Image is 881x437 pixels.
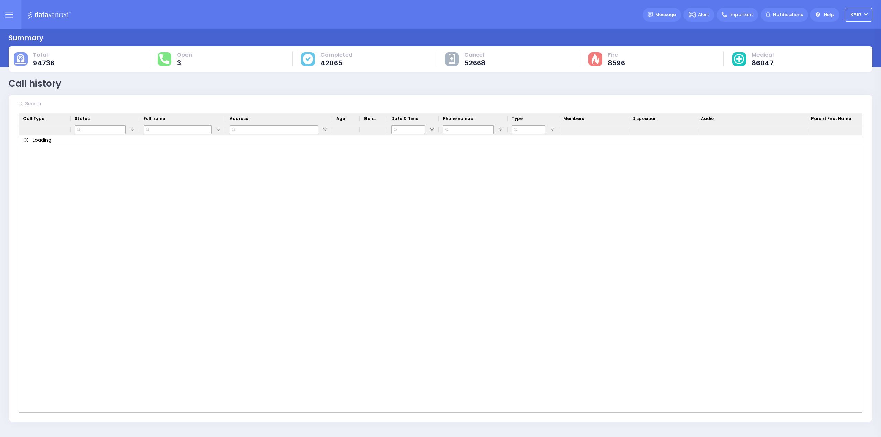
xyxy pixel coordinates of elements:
[734,54,744,64] img: medical-cause.svg
[824,11,834,18] span: Help
[144,125,212,134] input: Full name Filter Input
[752,52,774,58] span: Medical
[752,59,774,66] span: 86047
[811,116,851,122] span: Parent First Name
[320,59,352,66] span: 42065
[177,59,192,66] span: 3
[15,54,26,64] img: total-cause.svg
[177,52,192,58] span: Open
[230,125,318,134] input: Address Filter Input
[75,116,90,122] span: Status
[322,127,328,132] button: Open Filter Menu
[592,54,599,65] img: fire-cause.svg
[443,125,494,134] input: Phone number Filter Input
[303,54,313,64] img: cause-cover.svg
[729,11,753,18] span: Important
[159,54,169,64] img: total-response.svg
[33,136,51,144] span: Loading
[608,59,625,66] span: 8596
[33,52,54,58] span: Total
[391,116,418,122] span: Date & Time
[563,116,584,122] span: Members
[850,12,862,18] span: KY67
[464,52,486,58] span: Cancel
[216,127,221,132] button: Open Filter Menu
[9,33,43,43] div: Summary
[648,12,653,17] img: message.svg
[364,116,378,122] span: Gender
[773,11,803,18] span: Notifications
[33,59,54,66] span: 94736
[632,116,657,122] span: Disposition
[429,127,435,132] button: Open Filter Menu
[336,116,345,122] span: Age
[845,8,872,22] button: KY67
[655,11,676,18] span: Message
[498,127,503,132] button: Open Filter Menu
[9,77,61,90] div: Call history
[701,116,714,122] span: Audio
[75,125,126,134] input: Status Filter Input
[443,116,475,122] span: Phone number
[512,116,523,122] span: Type
[23,97,126,110] input: Search
[608,52,625,58] span: Fire
[512,125,545,134] input: Type Filter Input
[144,116,165,122] span: Full name
[698,11,709,18] span: Alert
[550,127,555,132] button: Open Filter Menu
[449,54,455,64] img: other-cause.svg
[23,116,44,122] span: Call Type
[230,116,248,122] span: Address
[130,127,135,132] button: Open Filter Menu
[320,52,352,58] span: Completed
[391,125,425,134] input: Date & Time Filter Input
[464,59,486,66] span: 52668
[27,10,73,19] img: Logo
